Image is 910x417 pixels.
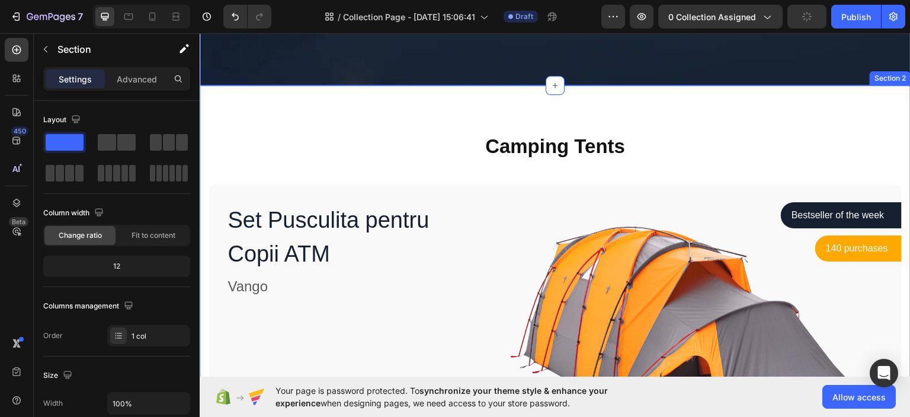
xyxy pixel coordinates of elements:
[117,73,157,85] p: Advanced
[43,398,63,409] div: Width
[78,9,83,24] p: 7
[108,393,190,414] input: Auto
[43,112,83,128] div: Layout
[275,384,654,409] span: Your page is password protected. To when designing pages, we need access to your store password.
[200,33,910,377] iframe: Design area
[870,359,898,387] div: Open Intercom Messenger
[59,230,102,241] span: Change ratio
[343,11,475,23] span: Collection Page - [DATE] 15:06:41
[43,298,136,314] div: Columns management
[831,5,881,28] button: Publish
[5,5,88,28] button: 7
[672,40,709,50] div: Section 2
[275,386,608,408] span: synchronize your theme style & enhance your experience
[9,217,28,227] div: Beta
[46,258,188,275] div: 12
[832,391,886,403] span: Allow access
[592,175,691,189] p: Bestseller of the week
[59,73,92,85] p: Settings
[822,385,896,409] button: Allow access
[668,11,756,23] span: 0 collection assigned
[658,5,783,28] button: 0 collection assigned
[43,205,106,221] div: Column width
[338,11,341,23] span: /
[57,42,155,56] p: Section
[223,5,271,28] div: Undo/Redo
[841,11,871,23] div: Publish
[43,368,75,384] div: Size
[11,126,28,136] div: 450
[626,208,691,222] p: 140 purchases
[132,331,187,342] div: 1 col
[43,330,63,341] div: Order
[515,11,533,22] span: Draft
[132,230,175,241] span: Fit to content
